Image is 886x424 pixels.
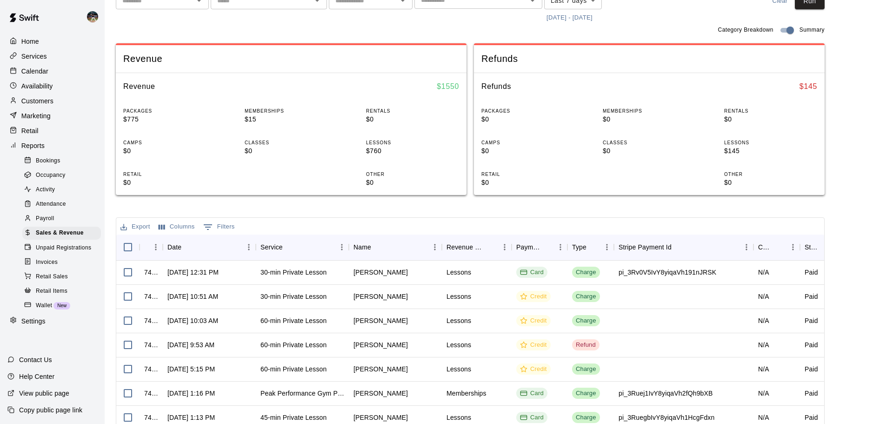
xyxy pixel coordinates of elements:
div: Lessons [446,268,471,277]
p: RETAIL [481,171,574,178]
div: Home [7,34,97,48]
span: Unpaid Registrations [36,243,91,253]
div: Stripe Payment Id [614,234,753,260]
p: Reports [21,141,45,150]
div: Service [256,234,349,260]
div: Retail Sales [22,270,101,283]
div: Ryan Sullivan [353,316,408,325]
span: Occupancy [36,171,66,180]
a: Occupancy [22,168,105,182]
div: Aug 10, 2025, 1:13 PM [167,413,215,422]
button: Menu [428,240,442,254]
p: $0 [123,146,216,156]
a: Services [7,49,97,63]
div: Charge [576,292,596,301]
div: Lessons [446,413,471,422]
div: Attendance [22,198,101,211]
p: $145 [724,146,817,156]
p: CLASSES [245,139,338,146]
div: Paid [805,364,818,374]
h6: $ 145 [799,81,817,93]
div: Lessons [446,316,471,325]
div: Paid [805,316,818,325]
p: $0 [724,114,817,124]
span: Activity [36,185,55,195]
button: Export [118,220,153,234]
div: Invoices [22,256,101,269]
div: Name [353,234,371,260]
p: RETAIL [123,171,216,178]
div: Type [572,234,586,260]
p: Calendar [21,67,48,76]
a: Customers [7,94,97,108]
div: pi_3Rv0V5IvY8yiqaVh191nJRSK [619,268,716,277]
div: Aug 11, 2025, 10:51 AM [167,292,218,301]
span: Refunds [481,53,817,65]
div: Paid [805,340,818,350]
div: Paid [805,268,818,277]
div: Stephen Caldwell [353,340,408,350]
button: Sort [540,241,553,254]
div: Memberships [446,389,486,398]
span: Category Breakdown [718,26,773,35]
div: Aug 10, 2025, 1:16 PM [167,389,215,398]
div: 747718 [144,389,158,398]
div: Reports [7,139,97,153]
a: Marketing [7,109,97,123]
p: CAMPS [123,139,216,146]
p: $0 [603,114,696,124]
div: N/A [758,292,769,301]
div: Refund [576,341,596,350]
div: 749636 [144,268,158,277]
button: Menu [498,240,512,254]
p: $760 [366,146,459,156]
div: Nolan Gilbert [85,7,105,26]
button: Sort [371,241,384,254]
p: CLASSES [603,139,696,146]
p: Contact Us [19,355,52,364]
div: Bookings [22,155,101,168]
button: Sort [181,241,194,254]
div: Status [800,234,846,260]
p: $775 [123,114,216,124]
span: Attendance [36,200,66,209]
button: Menu [242,240,256,254]
div: Calendar [7,64,97,78]
div: Type [567,234,614,260]
span: Payroll [36,214,54,223]
p: Settings [21,316,46,326]
p: Availability [21,81,53,91]
a: Settings [7,314,97,328]
p: $0 [123,178,216,188]
span: Sales & Revenue [36,229,84,238]
div: Availability [7,79,97,93]
div: N/A [758,413,769,422]
a: Payroll [22,212,105,226]
div: Card [520,268,544,277]
button: Show filters [201,220,237,235]
button: Sort [672,241,685,254]
div: 45-min Private Lesson [260,413,326,422]
div: Name [349,234,442,260]
div: Lessons [446,340,471,350]
div: Finn Doran [353,413,408,422]
button: Menu [739,240,753,254]
div: 60-min Private Lesson [260,340,326,350]
button: Menu [149,240,163,254]
p: $0 [603,146,696,156]
button: Sort [283,241,296,254]
div: 747711 [144,413,158,422]
p: Home [21,37,39,46]
div: Credit [520,341,547,350]
div: pi_3Ruej1IvY8yiqaVh2fQh9bXB [619,389,713,398]
button: Sort [773,241,786,254]
button: Menu [786,240,800,254]
a: Retail [7,124,97,138]
div: Service [260,234,283,260]
span: Retail Items [36,287,67,296]
span: Retail Sales [36,272,68,282]
div: N/A [758,268,769,277]
div: Charge [576,268,596,277]
p: RENTALS [724,108,817,114]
